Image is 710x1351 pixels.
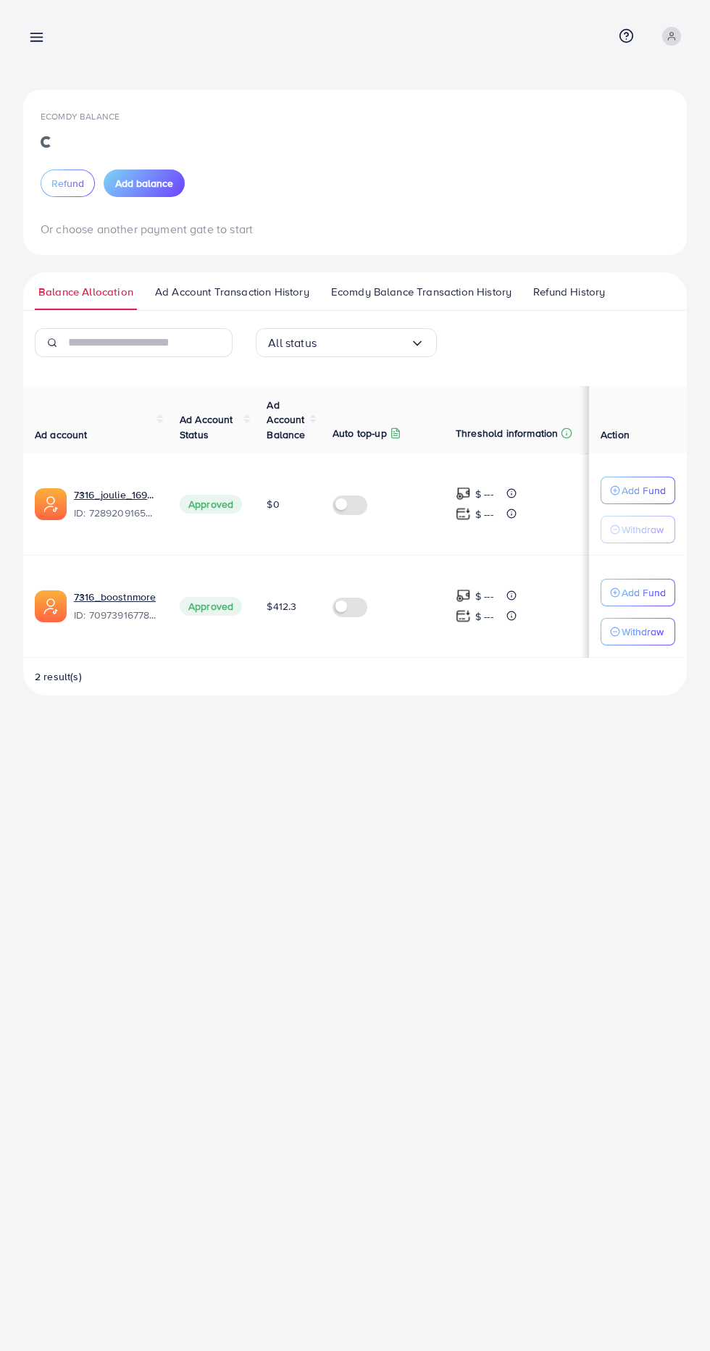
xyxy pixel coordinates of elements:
[475,587,493,605] p: $ ---
[256,328,437,357] div: Search for option
[456,486,471,501] img: top-up amount
[74,590,156,623] div: <span class='underline'>7316_boostnmore</span></br>7097391677861625857
[475,608,493,625] p: $ ---
[51,176,84,191] span: Refund
[267,599,296,614] span: $412.3
[622,521,664,538] p: Withdraw
[35,488,67,520] img: ic-ads-acc.e4c84228.svg
[622,482,666,499] p: Add Fund
[74,506,156,520] span: ID: 7289209165787004929
[267,497,279,511] span: $0
[41,110,120,122] span: Ecomdy Balance
[267,398,305,442] span: Ad Account Balance
[601,477,675,504] button: Add Fund
[601,579,675,606] button: Add Fund
[74,488,156,521] div: <span class='underline'>7316_joulie_1697151281113</span></br>7289209165787004929
[601,427,630,442] span: Action
[456,588,471,603] img: top-up amount
[104,170,185,197] button: Add balance
[622,584,666,601] p: Add Fund
[74,608,156,622] span: ID: 7097391677861625857
[180,495,242,514] span: Approved
[115,176,173,191] span: Add balance
[475,485,493,503] p: $ ---
[533,284,605,300] span: Refund History
[180,412,233,441] span: Ad Account Status
[331,284,511,300] span: Ecomdy Balance Transaction History
[333,424,387,442] p: Auto top-up
[601,516,675,543] button: Withdraw
[456,506,471,522] img: top-up amount
[456,424,558,442] p: Threshold information
[456,608,471,624] img: top-up amount
[35,590,67,622] img: ic-ads-acc.e4c84228.svg
[180,597,242,616] span: Approved
[268,332,317,354] span: All status
[74,488,156,502] a: 7316_joulie_1697151281113
[155,284,309,300] span: Ad Account Transaction History
[475,506,493,523] p: $ ---
[622,623,664,640] p: Withdraw
[35,427,88,442] span: Ad account
[35,669,82,684] span: 2 result(s)
[601,618,675,645] button: Withdraw
[41,170,95,197] button: Refund
[317,332,410,354] input: Search for option
[41,220,669,238] p: Or choose another payment gate to start
[38,284,133,300] span: Balance Allocation
[74,590,156,604] a: 7316_boostnmore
